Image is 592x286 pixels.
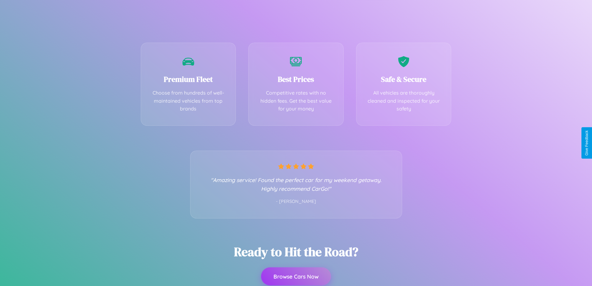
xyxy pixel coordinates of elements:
p: Competitive rates with no hidden fees. Get the best value for your money [258,89,334,113]
button: Browse Cars Now [261,267,331,285]
h3: Safe & Secure [366,74,442,84]
p: All vehicles are thoroughly cleaned and inspected for your safety [366,89,442,113]
p: - [PERSON_NAME] [203,198,389,206]
p: "Amazing service! Found the perfect car for my weekend getaway. Highly recommend CarGo!" [203,176,389,193]
h3: Best Prices [258,74,334,84]
div: Give Feedback [585,130,589,156]
p: Choose from hundreds of well-maintained vehicles from top brands [150,89,227,113]
h2: Ready to Hit the Road? [234,243,358,260]
h3: Premium Fleet [150,74,227,84]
